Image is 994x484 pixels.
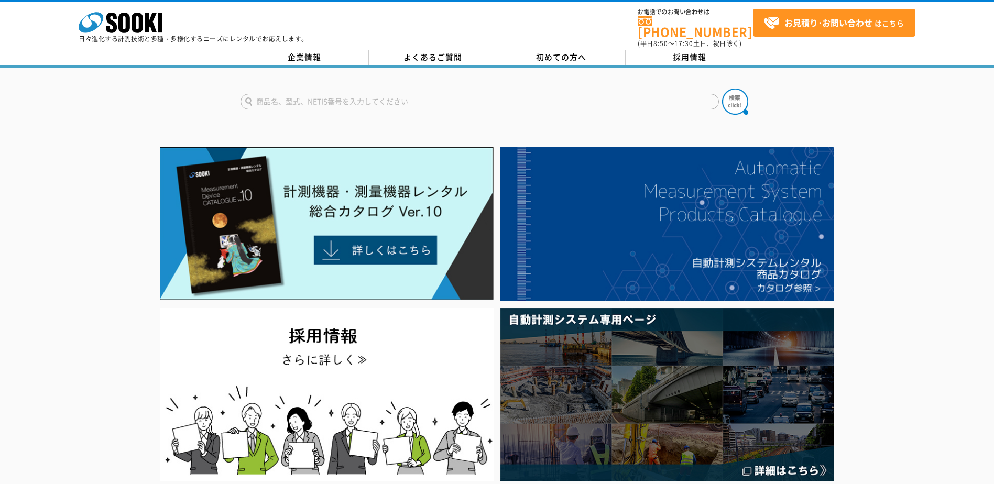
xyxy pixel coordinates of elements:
[369,50,497,65] a: よくあるご質問
[79,36,308,42] p: 日々進化する計測技術と多種・多様化するニーズにレンタルでお応えします。
[626,50,754,65] a: 採用情報
[763,15,904,31] span: はこちら
[160,147,494,300] img: Catalog Ver10
[653,39,668,48] span: 8:50
[722,89,748,115] img: btn_search.png
[497,50,626,65] a: 初めての方へ
[241,94,719,109] input: 商品名、型式、NETIS番号を入力してください
[674,39,693,48] span: 17:30
[638,16,753,38] a: [PHONE_NUMBER]
[638,9,753,15] span: お電話でのお問い合わせは
[784,16,872,29] strong: お見積り･お問い合わせ
[500,147,834,301] img: 自動計測システムカタログ
[536,51,586,63] span: 初めての方へ
[160,308,494,481] img: SOOKI recruit
[241,50,369,65] a: 企業情報
[500,308,834,481] img: 自動計測システム専用ページ
[638,39,741,48] span: (平日 ～ 土日、祝日除く)
[753,9,915,37] a: お見積り･お問い合わせはこちら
